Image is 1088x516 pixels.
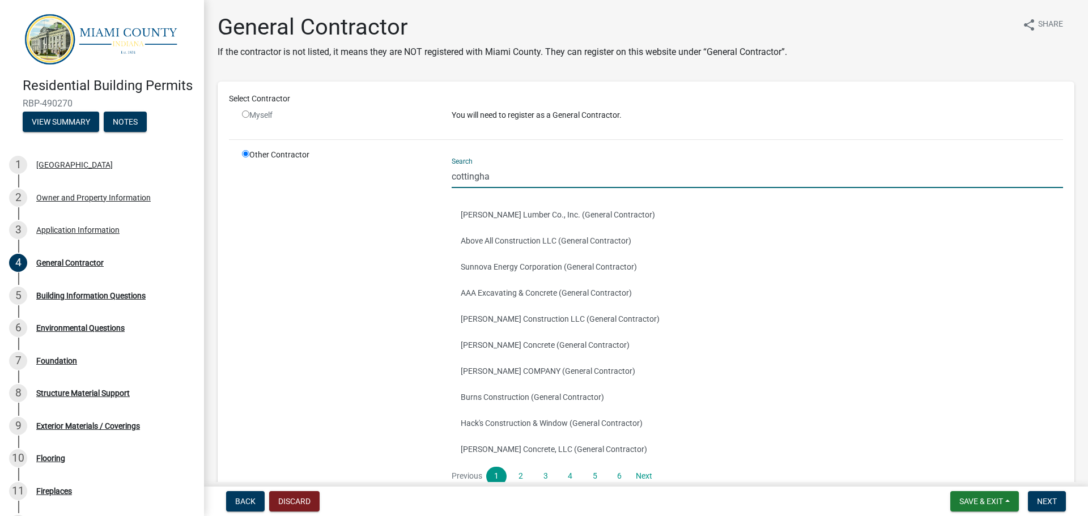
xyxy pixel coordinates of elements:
div: 10 [9,449,27,467]
div: 2 [9,189,27,207]
a: 1 [486,467,507,486]
div: 11 [9,482,27,500]
button: Next [1028,491,1066,511]
div: 4 [9,254,27,272]
div: [GEOGRAPHIC_DATA] [36,161,113,169]
a: 6 [609,467,630,486]
span: Next [1037,497,1057,506]
a: 5 [584,467,605,486]
span: Back [235,497,256,506]
div: Building Information Questions [36,292,146,300]
div: Flooring [36,454,65,462]
button: [PERSON_NAME] Concrete, LLC (General Contractor) [452,436,1063,462]
p: You will need to register as a General Contractor. [452,109,1063,121]
p: If the contractor is not listed, it means they are NOT registered with Miami County. They can reg... [218,45,787,59]
button: [PERSON_NAME] Lumber Co., Inc. (General Contractor) [452,202,1063,228]
div: 6 [9,319,27,337]
button: View Summary [23,112,99,132]
span: RBP-490270 [23,98,181,109]
div: Structure Material Support [36,389,130,397]
button: shareShare [1013,14,1072,36]
input: Search... [452,165,1063,188]
a: 3 [535,467,556,486]
button: AAA Excavating & Concrete (General Contractor) [452,280,1063,306]
button: Notes [104,112,147,132]
button: [PERSON_NAME] Concrete (General Contractor) [452,332,1063,358]
span: Save & Exit [959,497,1003,506]
a: 4 [560,467,580,486]
div: 8 [9,384,27,402]
div: 3 [9,221,27,239]
div: General Contractor [36,259,104,267]
a: Next [634,467,654,486]
span: Share [1038,18,1063,32]
wm-modal-confirm: Notes [104,118,147,127]
button: Back [226,491,265,511]
button: [PERSON_NAME] COMPANY (General Contractor) [452,358,1063,384]
div: Fireplaces [36,487,72,495]
div: Select Contractor [220,93,1072,105]
div: Application Information [36,226,120,234]
img: Miami County, Indiana [23,12,186,66]
div: Environmental Questions [36,324,125,332]
div: 7 [9,352,27,370]
button: [PERSON_NAME] Construction LLC (General Contractor) [452,306,1063,332]
button: Discard [269,491,320,511]
div: Foundation [36,357,77,365]
div: 9 [9,417,27,435]
div: 1 [9,156,27,174]
div: Exterior Materials / Coverings [36,422,140,430]
button: Sunnova Energy Corporation (General Contractor) [452,254,1063,280]
a: 2 [511,467,531,486]
h4: Residential Building Permits [23,78,195,94]
button: Above All Construction LLC (General Contractor) [452,228,1063,254]
div: Myself [242,109,435,121]
div: 5 [9,287,27,305]
h1: General Contractor [218,14,787,41]
button: Hack's Construction & Window (General Contractor) [452,410,1063,436]
button: Burns Construction (General Contractor) [452,384,1063,410]
div: Owner and Property Information [36,194,151,202]
button: Save & Exit [950,491,1019,511]
wm-modal-confirm: Summary [23,118,99,127]
nav: Page navigation [452,467,1063,486]
i: share [1022,18,1036,32]
div: Other Contractor [233,149,443,495]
